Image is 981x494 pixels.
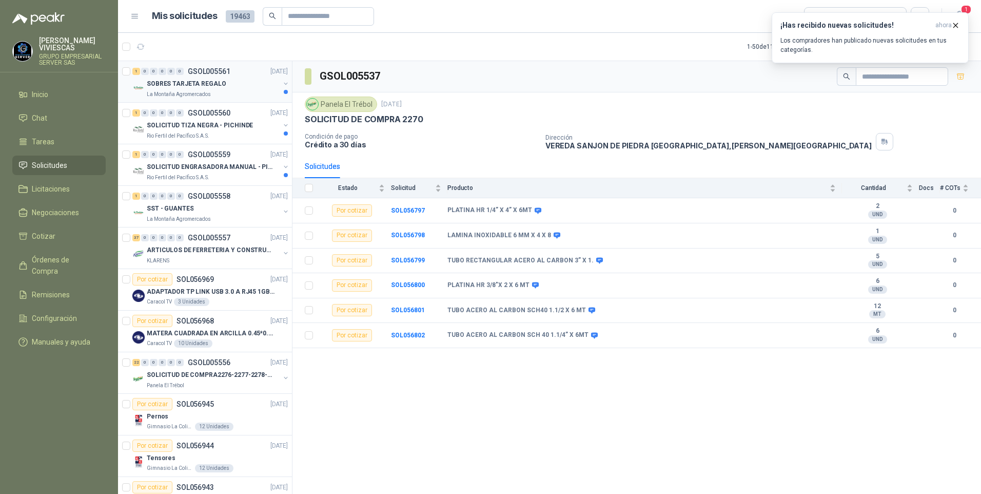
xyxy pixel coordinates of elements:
[147,423,193,431] p: Gimnasio La Colina
[159,234,166,241] div: 0
[176,234,184,241] div: 0
[176,359,184,366] div: 0
[447,232,551,240] b: LAMINA INOXIDABLE 6 MM X 4 X 8
[150,359,158,366] div: 0
[305,114,423,125] p: SOLICITUD DE COMPRA 2270
[842,277,913,286] b: 6
[381,100,402,109] p: [DATE]
[147,412,168,422] p: Pernos
[935,21,952,30] span: ahora
[167,234,175,241] div: 0
[32,183,70,195] span: Licitaciones
[132,193,140,200] div: 1
[391,207,425,214] a: SOL056797
[132,190,290,223] a: 1 0 0 0 0 0 GSOL005558[DATE] Company LogoSST - GUANTESLa Montaña Agromercados
[842,202,913,211] b: 2
[176,484,214,491] p: SOL056943
[391,232,425,239] a: SOL056798
[132,398,172,410] div: Por cotizar
[188,109,230,117] p: GSOL005560
[307,99,318,110] img: Company Logo
[150,234,158,241] div: 0
[780,21,931,30] h3: ¡Has recibido nuevas solicitudes!
[188,68,230,75] p: GSOL005561
[869,310,886,318] div: MT
[12,179,106,199] a: Licitaciones
[176,442,214,449] p: SOL056944
[132,273,172,286] div: Por cotizar
[868,211,887,219] div: UND
[147,370,274,380] p: SOLICITUD DE COMPRA2276-2277-2278-2284-2285-
[147,287,274,297] p: ADAPTADOR TP LINK USB 3.0 A RJ45 1GB WINDOWS
[319,178,391,198] th: Estado
[147,162,274,172] p: SOLICITUD ENGRASADORA MANUAL - PICHINDE
[305,140,537,149] p: Crédito a 30 días
[32,254,96,277] span: Órdenes de Compra
[12,85,106,104] a: Inicio
[176,109,184,117] div: 0
[332,304,372,316] div: Por cotizar
[167,151,175,158] div: 0
[195,464,233,472] div: 12 Unidades
[940,280,969,290] b: 0
[176,151,184,158] div: 0
[132,82,145,94] img: Company Logo
[167,193,175,200] div: 0
[147,131,209,140] p: Rio Fertil del Pacífico S.A.S.
[132,331,145,344] img: Company Logo
[176,317,214,325] p: SOL056968
[132,234,140,241] div: 37
[132,107,290,140] a: 1 0 0 0 0 0 GSOL005560[DATE] Company LogoSOLICITUD TIZA NEGRA - PICHINDERio Fertil del Pacífico S...
[12,332,106,352] a: Manuales y ayuda
[391,332,425,339] a: SOL056802
[868,335,887,344] div: UND
[39,53,106,66] p: GRUPO EMPRESARIAL SERVER SAS
[320,68,382,84] h3: GSOL005537
[868,286,887,294] div: UND
[188,193,230,200] p: GSOL005558
[747,39,817,55] div: 1 - 50 de 11414
[332,329,372,341] div: Por cotizar
[842,178,919,198] th: Cantidad
[159,68,166,75] div: 0
[780,36,960,54] p: Los compradores han publicado nuevas solicitudes en tus categorías.
[118,269,292,311] a: Por cotizarSOL056969[DATE] Company LogoADAPTADOR TP LINK USB 3.0 A RJ45 1GB WINDOWSCaracol TV3 Un...
[270,67,288,77] p: [DATE]
[391,281,425,289] a: SOL056800
[270,108,288,118] p: [DATE]
[118,311,292,352] a: Por cotizarSOL056968[DATE] Company LogoMATERA CUADRADA EN ARCILLA 0.45*0.45*0.40Caracol TV10 Unid...
[447,257,594,265] b: TUBO RECTANGULAR ACERO AL CARBON 3” X 1.
[842,184,905,192] span: Cantidad
[305,161,340,172] div: Solicitudes
[174,339,212,348] div: 10 Unidades
[118,435,292,477] a: Por cotizarSOL056944[DATE] Company LogoTensoresGimnasio La Colina12 Unidades
[12,285,106,305] a: Remisiones
[147,79,226,89] p: SOBRES TARJETA REGALO
[147,204,193,214] p: SST - GUANTES
[147,464,193,472] p: Gimnasio La Colina
[13,42,32,61] img: Company Logo
[132,148,290,181] a: 1 0 0 0 0 0 GSOL005559[DATE] Company LogoSOLICITUD ENGRASADORA MANUAL - PICHINDERio Fertil del Pa...
[940,184,960,192] span: # COTs
[332,230,372,242] div: Por cotizar
[12,226,106,246] a: Cotizar
[270,316,288,326] p: [DATE]
[332,204,372,217] div: Por cotizar
[270,275,288,284] p: [DATE]
[811,11,832,22] div: Todas
[447,206,532,215] b: PLATINA HR 1/4” X 4” X 6MT
[152,9,218,24] h1: Mis solicitudes
[132,456,145,468] img: Company Logo
[188,151,230,158] p: GSOL005559
[305,133,537,140] p: Condición de pago
[319,184,377,192] span: Estado
[269,12,276,20] span: search
[147,121,253,130] p: SOLICITUD TIZA NEGRA - PICHINDE
[32,231,55,242] span: Cotizar
[141,68,149,75] div: 0
[391,184,433,192] span: Solicitud
[12,250,106,281] a: Órdenes de Compra
[545,141,872,150] p: VEREDA SANJON DE PIEDRA [GEOGRAPHIC_DATA] , [PERSON_NAME][GEOGRAPHIC_DATA]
